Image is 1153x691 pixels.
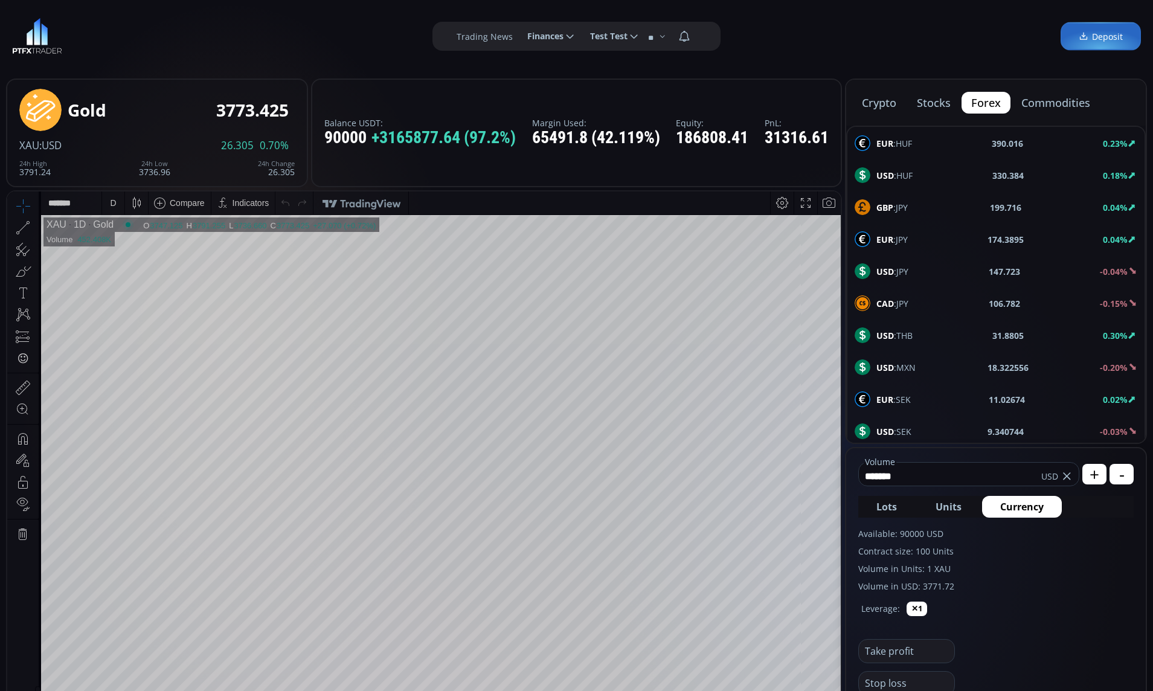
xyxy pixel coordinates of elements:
span: :USD [39,138,62,152]
div: Indicators [225,7,262,16]
div: Toggle Log Scale [786,523,806,546]
button: Lots [858,496,915,518]
b: 31.8805 [992,329,1024,342]
button: stocks [907,92,960,114]
b: EUR [876,394,893,405]
div: 3736.660 [226,30,259,39]
span: :MXN [876,361,916,374]
div: L [222,30,226,39]
label: Margin Used: [532,118,660,127]
button: forex [962,92,1010,114]
div: Volume [39,43,65,53]
span: 16:41:15 (UTC) [696,530,754,539]
b: 0.23% [1103,138,1128,149]
label: PnL: [765,118,829,127]
button: commodities [1012,92,1100,114]
button: ✕1 [907,602,927,616]
b: USD [876,362,894,373]
span: Deposit [1079,30,1123,43]
div: 90000 [324,129,516,147]
span: 26.305 [221,140,254,151]
b: -0.03% [1100,426,1128,437]
b: 9.340744 [988,425,1024,438]
div: 186808.41 [676,129,748,147]
b: CAD [876,298,894,309]
div: 65491.8 (42.119%) [532,129,660,147]
div: Gold [79,28,106,39]
b: GBP [876,202,893,213]
button: 16:41:15 (UTC) [692,523,758,546]
label: Volume in USD: 3771.72 [858,580,1134,593]
label: Available: 90000 USD [858,527,1134,540]
b: USD [876,170,894,181]
label: Trading News [457,30,513,43]
div:  [11,161,21,173]
div: 31316.61 [765,129,829,147]
b: 0.04% [1103,202,1128,213]
span: Test Test [582,24,628,48]
div: 3773.425 [216,101,289,120]
label: Contract size: 100 Units [858,545,1134,558]
div: Gold [68,101,106,120]
b: USD [876,426,894,437]
div: 3791.24 [19,160,51,176]
span: :HUF [876,169,913,182]
div: 26.305 [258,160,295,176]
label: Balance USDT: [324,118,516,127]
span: :HUF [876,137,912,150]
span: USD [1041,470,1058,483]
span: :JPY [876,201,908,214]
div: C [263,30,269,39]
b: 0.04% [1103,234,1128,245]
div: Hide Drawings Toolbar [28,495,33,511]
div: Toggle Auto Scale [806,523,831,546]
div: 3m [79,530,90,539]
div: log [791,530,802,539]
div: XAU [39,28,59,39]
div: O [136,30,143,39]
div: 3747.125 [143,30,175,39]
img: LOGO [12,18,62,54]
button: + [1082,464,1106,484]
b: 18.322556 [988,361,1029,374]
span: Units [936,500,962,514]
label: Equity: [676,118,748,127]
span: Lots [876,500,897,514]
span: :THB [876,329,913,342]
b: 147.723 [989,265,1020,278]
div: 5y [43,530,53,539]
label: Volume in Units: 1 XAU [858,562,1134,575]
span: Currency [1000,500,1044,514]
div: auto [811,530,827,539]
b: USD [876,330,894,341]
label: Leverage: [861,602,900,615]
button: crypto [852,92,906,114]
span: :SEK [876,393,911,406]
div: Compare [162,7,198,16]
button: - [1110,464,1134,484]
b: EUR [876,138,893,149]
b: 330.384 [992,169,1024,182]
div: 1m [98,530,110,539]
div: 24h Change [258,160,295,167]
div: 1D [59,28,79,39]
b: 0.02% [1103,394,1128,405]
div: 3736.96 [139,160,170,176]
b: 174.3895 [988,233,1024,246]
b: USD [876,266,894,277]
div: 5d [119,530,129,539]
div: 3791.255 [185,30,218,39]
div: +27.070 (+0.72%) [306,30,368,39]
button: Currency [982,496,1062,518]
div: Go to [162,523,181,546]
div: 3773.425 [269,30,302,39]
div: 24h High [19,160,51,167]
span: :JPY [876,233,908,246]
b: 11.02674 [989,393,1025,406]
a: Deposit [1061,22,1141,51]
div: 1y [61,530,70,539]
span: :SEK [876,425,911,438]
div: 1d [136,530,146,539]
div: H [179,30,185,39]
